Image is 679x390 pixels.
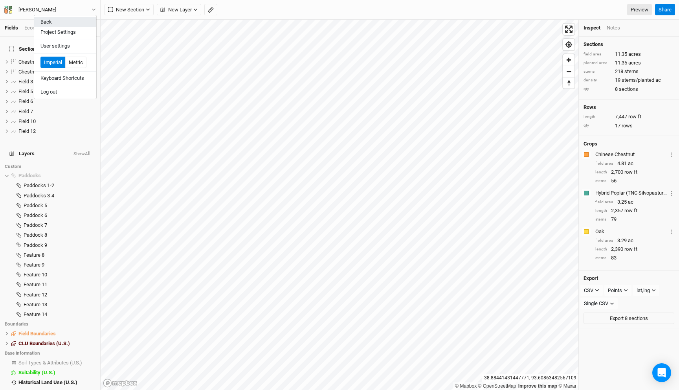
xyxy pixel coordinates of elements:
[24,242,47,248] span: Paddock 9
[101,20,578,390] canvas: Map
[24,193,95,199] div: Paddocks 3-4
[652,363,671,382] div: Open Intercom Messenger
[669,188,674,197] button: Crop Usage
[455,383,477,389] a: Mapbox
[24,232,95,238] div: Paddock 8
[24,232,47,238] span: Paddock 8
[18,370,55,375] span: Suitability (U.S.)
[584,313,674,324] button: Export 8 sections
[18,69,54,75] span: Chestnut Field 2
[18,59,95,65] div: Chestnut Field 1
[563,24,574,35] button: Enter fullscreen
[584,287,593,294] div: CSV
[655,4,675,16] button: Share
[595,238,613,244] div: field area
[9,151,35,157] span: Layers
[584,24,600,31] div: Inspect
[595,199,613,205] div: field area
[18,360,82,366] span: Soil Types & Attributes (U.S.)
[584,141,597,147] h4: Crops
[18,59,54,65] span: Chestnut Field 1
[563,77,574,88] button: Reset bearing to north
[595,161,613,167] div: field area
[24,182,95,189] div: Paddocks 1-2
[24,272,95,278] div: Feature 10
[584,60,611,66] div: planted area
[584,77,611,83] div: density
[18,173,41,178] span: Paddocks
[24,24,49,31] div: Economics
[595,189,668,197] div: Hybrid Poplar (TNC Silvopasture)
[34,87,96,97] button: Log out
[584,275,674,281] h4: Export
[669,227,674,236] button: Crop Usage
[584,114,611,120] div: length
[604,285,631,296] button: Points
[24,311,47,317] span: Feature 14
[595,169,674,176] div: 2,700
[482,374,578,382] div: 38.88441431447771 , -93.60863482567109
[595,169,607,175] div: length
[18,6,56,14] div: Bryant Dianna
[18,6,56,14] div: [PERSON_NAME]
[633,285,659,296] button: lat,lng
[24,252,44,258] span: Feature 8
[595,217,607,223] div: stems
[563,54,574,66] button: Zoom in
[24,212,47,218] span: Paddock 6
[624,169,637,176] span: row ft
[157,4,201,16] button: New Layer
[24,262,95,268] div: Feature 9
[580,298,618,309] button: Single CSV
[628,51,641,58] span: acres
[563,39,574,50] button: Find my location
[595,207,674,214] div: 2,357
[584,52,611,57] div: field area
[18,88,33,94] span: Field 5
[5,25,18,31] a: Fields
[563,66,574,77] button: Zoom out
[624,207,637,214] span: row ft
[595,237,674,244] div: 3.29
[584,122,674,129] div: 17
[558,383,576,389] a: Maxar
[73,151,91,157] button: ShowAll
[595,228,668,235] div: Oak
[24,242,95,248] div: Paddock 9
[595,151,668,158] div: Chinese Chestnut
[628,160,633,167] span: ac
[4,6,96,14] button: [PERSON_NAME]
[18,370,95,376] div: Suitability (U.S.)
[584,41,674,48] h4: Sections
[24,292,47,298] span: Feature 12
[580,285,603,296] button: CSV
[18,360,95,366] div: Soil Types & Attributes (U.S.)
[24,202,95,209] div: Paddock 5
[18,128,36,134] span: Field 12
[18,331,95,337] div: Field Boundaries
[584,59,674,66] div: 11.35
[627,4,652,16] a: Preview
[24,281,47,287] span: Feature 11
[18,109,33,114] span: Field 7
[108,6,144,14] span: New Section
[628,199,633,206] span: ac
[34,17,96,27] button: Back
[584,300,608,307] div: Single CSV
[584,69,611,75] div: stems
[628,113,641,120] span: row ft
[619,86,638,93] span: sections
[637,287,650,294] div: lat,lng
[18,331,56,337] span: Field Boundaries
[40,57,66,68] button: Imperial
[160,6,192,14] span: New Layer
[584,68,674,75] div: 218
[18,98,33,104] span: Field 6
[584,86,611,92] div: qty
[24,182,54,188] span: Paddocks 1-2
